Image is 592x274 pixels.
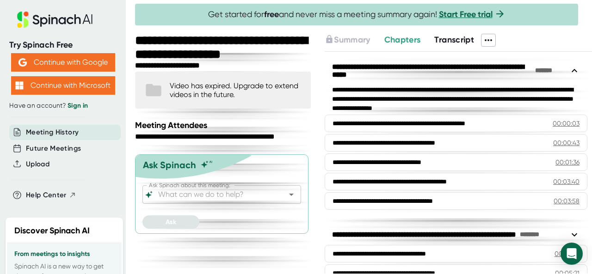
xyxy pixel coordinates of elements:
[26,127,79,138] button: Meeting History
[434,35,474,45] span: Transcript
[9,102,117,110] div: Have an account?
[11,76,115,95] button: Continue with Microsoft
[555,158,580,167] div: 00:01:36
[384,34,421,46] button: Chapters
[554,196,580,206] div: 00:03:58
[434,34,474,46] button: Transcript
[555,249,580,258] div: 00:04:18
[9,40,117,50] div: Try Spinach Free
[68,102,88,110] a: Sign in
[14,250,114,258] h3: From meetings to insights
[208,9,506,20] span: Get started for and never miss a meeting summary again!
[264,9,279,19] b: free
[553,119,580,128] div: 00:00:03
[14,225,90,237] h2: Discover Spinach AI
[26,159,49,170] button: Upload
[18,58,27,67] img: Aehbyd4JwY73AAAAAElFTkSuQmCC
[439,9,493,19] a: Start Free trial
[553,138,580,147] div: 00:00:43
[166,218,176,226] span: Ask
[26,143,81,154] button: Future Meetings
[170,81,302,99] div: Video has expired. Upgrade to extend videos in the future.
[325,34,384,47] div: Upgrade to access
[561,243,583,265] div: Open Intercom Messenger
[143,159,196,170] div: Ask Spinach
[334,35,370,45] span: Summary
[384,35,421,45] span: Chapters
[11,53,115,72] button: Continue with Google
[285,188,298,201] button: Open
[325,34,370,46] button: Summary
[26,190,76,201] button: Help Center
[142,215,199,229] button: Ask
[156,188,271,201] input: What can we do to help?
[553,177,580,186] div: 00:03:40
[26,190,67,201] span: Help Center
[135,120,313,130] div: Meeting Attendees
